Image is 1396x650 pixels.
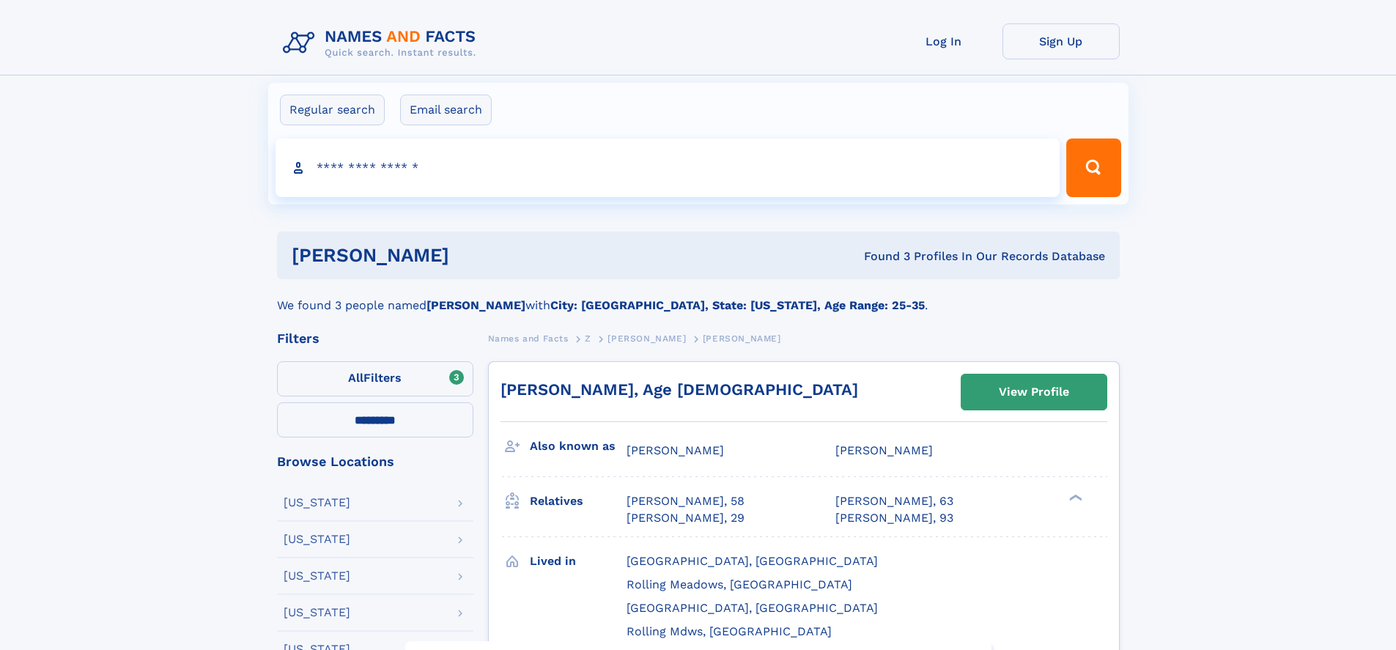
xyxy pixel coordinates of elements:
span: [PERSON_NAME] [835,443,933,457]
span: [PERSON_NAME] [607,333,686,344]
div: [US_STATE] [284,497,350,509]
h3: Relatives [530,489,627,514]
h3: Lived in [530,549,627,574]
label: Regular search [280,95,385,125]
a: View Profile [961,374,1107,410]
div: [US_STATE] [284,533,350,545]
div: [US_STATE] [284,570,350,582]
h1: [PERSON_NAME] [292,246,657,265]
a: [PERSON_NAME], 29 [627,510,745,526]
div: View Profile [999,375,1069,409]
span: [PERSON_NAME] [627,443,724,457]
div: Found 3 Profiles In Our Records Database [657,248,1105,265]
a: Z [585,329,591,347]
a: Log In [885,23,1002,59]
h3: Also known as [530,434,627,459]
a: Sign Up [1002,23,1120,59]
input: search input [276,139,1060,197]
span: [PERSON_NAME] [703,333,781,344]
div: Browse Locations [277,455,473,468]
div: Filters [277,332,473,345]
a: [PERSON_NAME], 63 [835,493,953,509]
a: [PERSON_NAME], 58 [627,493,745,509]
a: Names and Facts [488,329,569,347]
span: All [348,371,363,385]
div: [US_STATE] [284,607,350,618]
a: [PERSON_NAME] [607,329,686,347]
label: Email search [400,95,492,125]
div: We found 3 people named with . [277,279,1120,314]
a: [PERSON_NAME], Age [DEMOGRAPHIC_DATA] [501,380,858,399]
span: [GEOGRAPHIC_DATA], [GEOGRAPHIC_DATA] [627,554,878,568]
button: Search Button [1066,139,1120,197]
span: Rolling Meadows, [GEOGRAPHIC_DATA] [627,577,852,591]
b: City: [GEOGRAPHIC_DATA], State: [US_STATE], Age Range: 25-35 [550,298,925,312]
a: [PERSON_NAME], 93 [835,510,953,526]
label: Filters [277,361,473,396]
span: Z [585,333,591,344]
b: [PERSON_NAME] [426,298,525,312]
span: Rolling Mdws, [GEOGRAPHIC_DATA] [627,624,832,638]
div: ❯ [1066,493,1083,503]
span: [GEOGRAPHIC_DATA], [GEOGRAPHIC_DATA] [627,601,878,615]
img: Logo Names and Facts [277,23,488,63]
